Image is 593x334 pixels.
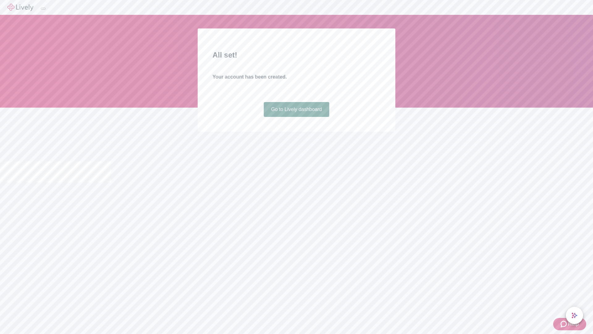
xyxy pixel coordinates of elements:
[212,73,381,81] h4: Your account has been created.
[571,312,578,319] svg: Lively AI Assistant
[264,102,330,117] a: Go to Lively dashboard
[561,320,568,328] svg: Zendesk support icon
[568,320,579,328] span: Help
[553,318,586,330] button: Zendesk support iconHelp
[7,4,33,11] img: Lively
[41,8,46,10] button: Log out
[566,307,583,324] button: chat
[212,49,381,61] h2: All set!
